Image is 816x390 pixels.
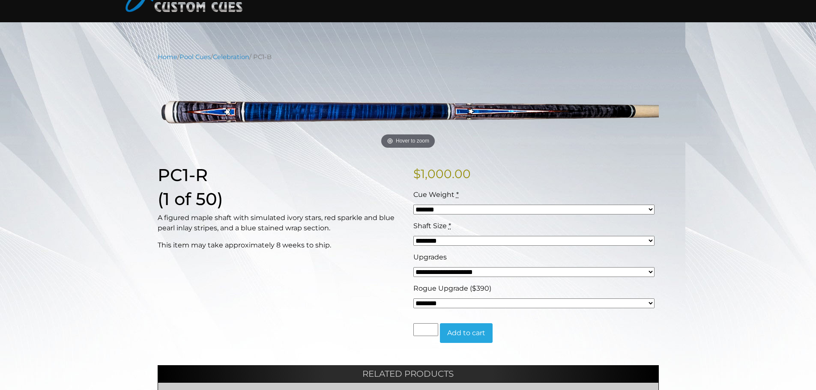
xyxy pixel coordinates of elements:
span: Upgrades [413,253,447,261]
a: Hover to zoom [158,68,659,152]
h2: Related products [158,365,659,382]
bdi: 1,000.00 [413,167,471,181]
input: Product quantity [413,323,438,336]
abbr: required [456,191,459,199]
nav: Breadcrumb [158,52,659,62]
span: Shaft Size [413,222,447,230]
img: PC1-B.png [158,68,659,152]
p: A figured maple shaft with simulated ivory stars, red sparkle and blue pearl inlay stripes, and a... [158,213,403,233]
a: Home [158,53,177,61]
h1: (1 of 50) [158,189,403,209]
abbr: required [448,222,451,230]
button: Add to cart [440,323,493,343]
a: Celebration [213,53,249,61]
h1: PC1-R [158,165,403,185]
span: Cue Weight [413,191,454,199]
a: Pool Cues [179,53,211,61]
p: This item may take approximately 8 weeks to ship. [158,240,403,250]
span: $ [413,167,421,181]
span: Rogue Upgrade ($390) [413,284,491,292]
